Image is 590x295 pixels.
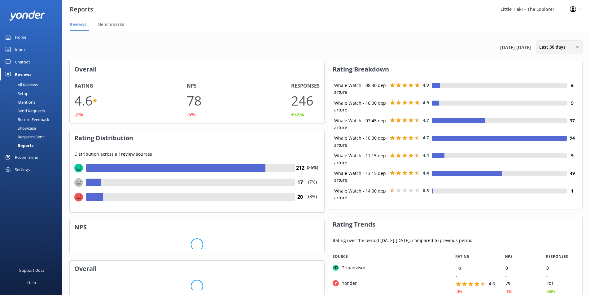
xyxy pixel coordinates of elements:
[505,273,506,279] div: -
[306,193,320,208] p: (8%)
[339,264,365,271] div: Tripadvisor
[9,11,45,21] img: yonder-white-logo.png
[187,82,197,90] h4: NPS
[70,61,324,77] h3: Overall
[15,31,26,43] div: Home
[15,163,30,176] div: Settings
[4,141,62,150] a: Reports
[333,170,388,184] div: Whale Watch - 13:15 departure
[458,265,461,271] span: 0
[333,237,578,244] p: Rating over the period [DATE] - [DATE] , compared to previous period
[567,170,578,177] h4: 49
[333,135,388,149] div: Whale Watch - 10:30 departure
[4,132,62,141] a: Requests Sent
[15,56,30,68] div: Chatbot
[567,117,578,124] h4: 37
[70,219,324,235] h3: NPS
[567,152,578,159] h4: 9
[423,188,429,193] span: 0.5
[19,264,44,276] div: Support Docs
[4,115,49,124] div: Record Feedback
[27,276,36,289] div: Help
[74,90,93,111] h1: 4.6
[456,273,457,279] div: -
[4,89,28,98] div: Setup
[74,151,320,158] p: Distribution across all review sources
[539,44,569,50] span: Last 30 days
[423,100,429,106] span: 4.9
[70,21,86,28] span: Reviews
[15,43,26,56] div: Inbox
[333,82,388,96] div: Whale Watch - 08:30 departure
[546,273,547,279] div: -
[187,111,195,119] div: -5%
[4,106,45,115] div: Send Requests
[74,111,83,119] div: -2%
[98,21,124,28] span: Benchmarks
[567,82,578,89] h4: 6
[333,188,388,202] div: Whale Watch - 14:00 departure
[70,4,93,14] h3: Reports
[4,115,62,124] a: Record Feedback
[423,82,429,88] span: 4.9
[500,280,541,288] div: 79
[546,289,555,294] div: +26%
[328,216,583,232] h3: Rating Trends
[505,289,511,294] div: -5%
[74,82,93,90] h4: Rating
[295,193,306,201] h4: 20
[4,106,62,115] a: Send Requests
[291,82,320,90] h4: Responses
[291,90,313,111] h1: 246
[546,254,568,259] span: RESPONSES
[333,117,388,131] div: Whale Watch - 07:45 departure
[4,98,62,106] a: Mentions
[328,61,583,77] h3: Rating Breakdown
[291,111,304,119] div: +32%
[70,130,324,146] h3: Rating Distribution
[4,80,62,89] a: All Reviews
[423,117,429,123] span: 4.7
[333,152,388,166] div: Whale Watch - 11:15 departure
[500,264,541,272] div: 0
[567,188,578,194] h4: 1
[4,141,33,150] div: Reports
[4,124,62,132] a: Showcase
[4,89,62,98] a: Setup
[306,164,320,179] p: (86%)
[333,100,388,114] div: Whale Watch - 16:00 departure
[339,280,357,287] div: Yonder
[423,152,429,158] span: 4.4
[423,170,429,176] span: 4.4
[295,179,306,187] h4: 17
[4,124,36,132] div: Showcase
[306,179,320,193] p: (7%)
[455,254,470,259] span: RATING
[500,44,531,51] span: [DATE] - [DATE]
[505,254,513,259] span: NPS
[423,135,429,141] span: 4.7
[187,90,202,111] h1: 78
[333,254,348,259] span: Source
[4,80,38,89] div: All Reviews
[567,135,578,141] h4: 94
[295,164,306,172] h4: 212
[456,289,462,294] div: -3%
[541,280,582,288] div: 201
[4,98,35,106] div: Mentions
[15,68,31,80] div: Reviews
[541,264,582,272] div: 0
[70,261,324,277] h3: Overall
[488,281,495,287] span: 4.6
[567,100,578,106] h4: 5
[15,151,38,163] div: Recommend
[4,132,44,141] div: Requests Sent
